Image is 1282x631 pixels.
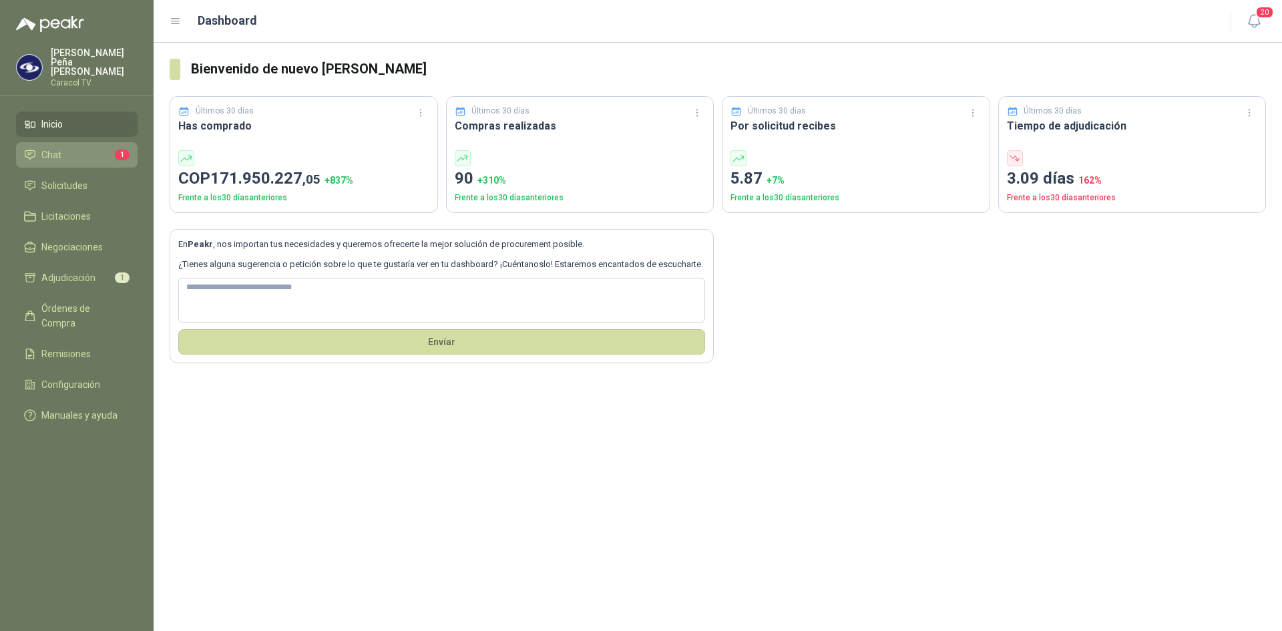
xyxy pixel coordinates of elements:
p: Frente a los 30 días anteriores [1007,192,1258,204]
a: Configuración [16,372,138,397]
a: Chat1 [16,142,138,168]
span: Licitaciones [41,209,91,224]
span: 20 [1255,6,1274,19]
a: Inicio [16,112,138,137]
a: Negociaciones [16,234,138,260]
button: 20 [1242,9,1266,33]
p: 90 [455,166,706,192]
a: Adjudicación1 [16,265,138,290]
span: Remisiones [41,347,91,361]
h1: Dashboard [198,11,257,30]
a: Solicitudes [16,173,138,198]
h3: Por solicitud recibes [730,118,982,134]
a: Remisiones [16,341,138,367]
p: ¿Tienes alguna sugerencia o petición sobre lo que te gustaría ver en tu dashboard? ¡Cuéntanoslo! ... [178,258,705,271]
span: 1 [115,150,130,160]
p: Frente a los 30 días anteriores [178,192,429,204]
p: COP [178,166,429,192]
span: Chat [41,148,61,162]
p: En , nos importan tus necesidades y queremos ofrecerte la mejor solución de procurement posible. [178,238,705,251]
p: Últimos 30 días [1024,105,1082,118]
b: Peakr [188,239,213,249]
button: Envíar [178,329,705,355]
img: Company Logo [17,55,42,80]
h3: Has comprado [178,118,429,134]
h3: Compras realizadas [455,118,706,134]
p: 5.87 [730,166,982,192]
span: 162 % [1078,175,1102,186]
span: Manuales y ayuda [41,408,118,423]
p: Caracol TV [51,79,138,87]
p: Últimos 30 días [196,105,254,118]
span: 171.950.227 [210,169,320,188]
span: 1 [115,272,130,283]
p: Últimos 30 días [471,105,529,118]
a: Manuales y ayuda [16,403,138,428]
h3: Bienvenido de nuevo [PERSON_NAME] [191,59,1266,79]
a: Órdenes de Compra [16,296,138,336]
span: + 837 % [325,175,353,186]
span: Órdenes de Compra [41,301,125,331]
h3: Tiempo de adjudicación [1007,118,1258,134]
span: Inicio [41,117,63,132]
p: Últimos 30 días [748,105,806,118]
span: Solicitudes [41,178,87,193]
p: 3.09 días [1007,166,1258,192]
p: [PERSON_NAME] Peña [PERSON_NAME] [51,48,138,76]
img: Logo peakr [16,16,84,32]
span: + 310 % [477,175,506,186]
span: + 7 % [767,175,785,186]
span: Negociaciones [41,240,103,254]
a: Licitaciones [16,204,138,229]
span: Configuración [41,377,100,392]
p: Frente a los 30 días anteriores [455,192,706,204]
span: ,05 [302,172,320,187]
p: Frente a los 30 días anteriores [730,192,982,204]
span: Adjudicación [41,270,95,285]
